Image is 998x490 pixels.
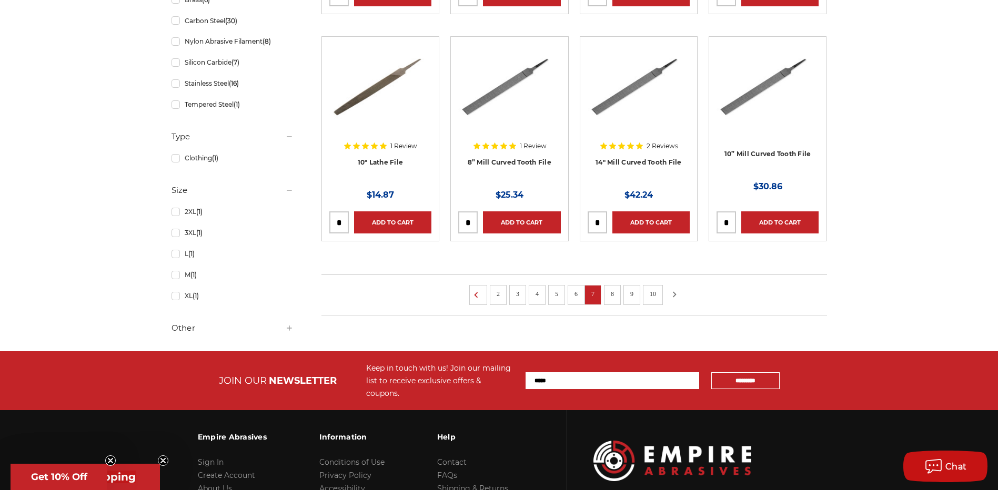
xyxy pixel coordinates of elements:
[172,74,294,93] a: Stainless Steel
[172,12,294,30] a: Carbon Steel
[593,441,751,481] img: Empire Abrasives Logo Image
[172,95,294,114] a: Tempered Steel
[31,471,87,483] span: Get 10% Off
[588,44,690,128] img: 14" Mill Curved Tooth File with Tang
[212,154,218,162] span: (1)
[607,288,618,300] a: 8
[717,44,819,128] img: 10" Mill Curved Tooth File with Tang
[437,457,467,467] a: Contact
[269,375,337,386] span: NEWSLETTER
[198,426,267,448] h3: Empire Abrasives
[172,202,294,221] a: 2XL
[741,211,819,233] a: Add to Cart
[172,287,294,305] a: XL
[571,288,581,300] a: 6
[105,455,116,466] button: Close teaser
[319,457,385,467] a: Conditions of Use
[188,250,195,258] span: (1)
[903,451,987,482] button: Chat
[753,181,782,191] span: $30.86
[172,53,294,72] a: Silicon Carbide
[198,471,255,480] a: Create Account
[717,44,819,179] a: 10" Mill Curved Tooth File with Tang
[172,32,294,50] a: Nylon Abrasive Filament
[329,44,431,179] a: 10 Inch Lathe File, Single Cut
[458,44,560,128] img: 8" Mill Curved Tooth File with Tang
[612,211,690,233] a: Add to Cart
[231,58,239,66] span: (7)
[329,44,431,128] img: 10 Inch Lathe File, Single Cut
[172,223,294,242] a: 3XL
[158,455,168,466] button: Close teaser
[624,190,653,200] span: $42.24
[945,462,967,472] span: Chat
[493,288,503,300] a: 2
[229,79,239,87] span: (16)
[172,266,294,284] a: M
[172,130,294,143] h5: Type
[319,471,371,480] a: Privacy Policy
[225,17,237,25] span: (30)
[458,44,560,179] a: 8" Mill Curved Tooth File with Tang
[354,211,431,233] a: Add to Cart
[512,288,523,300] a: 3
[627,288,637,300] a: 9
[172,244,294,263] a: L
[496,190,523,200] span: $25.34
[193,292,199,300] span: (1)
[483,211,560,233] a: Add to Cart
[367,190,394,200] span: $14.87
[551,288,562,300] a: 5
[196,229,203,237] span: (1)
[196,208,203,216] span: (1)
[172,149,294,167] a: Clothing
[190,271,197,279] span: (1)
[437,426,508,448] h3: Help
[646,288,660,300] a: 10
[11,464,107,490] div: Get 10% OffClose teaser
[219,375,267,386] span: JOIN OUR
[234,100,240,108] span: (1)
[588,288,598,300] a: 7
[172,184,294,197] h5: Size
[319,426,385,448] h3: Information
[588,44,690,179] a: 14" Mill Curved Tooth File with Tang
[366,362,515,400] div: Keep in touch with us! Join our mailing list to receive exclusive offers & coupons.
[172,322,294,334] h5: Other
[198,457,224,467] a: Sign In
[532,288,542,300] a: 4
[263,37,271,45] span: (8)
[11,464,160,490] div: Get Free ShippingClose teaser
[437,471,457,480] a: FAQs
